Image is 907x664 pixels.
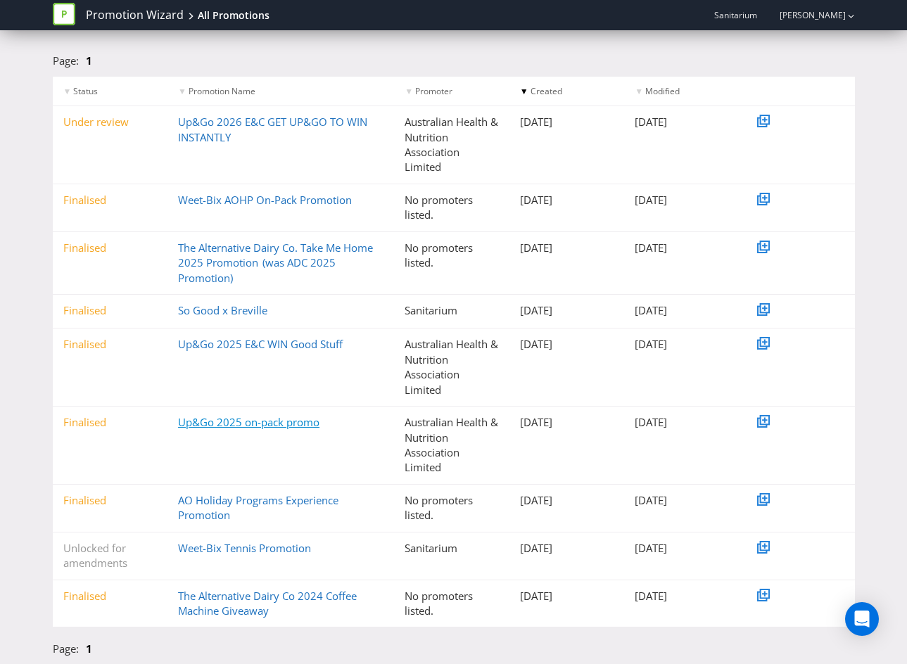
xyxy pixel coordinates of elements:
a: Weet-Bix AOHP On-Pack Promotion [178,193,352,207]
a: Promotion Wizard [86,7,184,23]
div: Finalised [53,193,168,207]
div: Sanitarium [394,541,509,556]
div: [DATE] [509,193,625,207]
a: 1 [86,53,92,68]
span: ▼ [520,85,528,97]
span: Modified [645,85,680,97]
div: Finalised [53,589,168,604]
a: The Alternative Dairy Co. Take Me Home 2025 Promotion (was ADC 2025 Promotion) [178,241,373,285]
div: Finalised [53,493,168,508]
div: Under review [53,115,168,129]
div: [DATE] [509,241,625,255]
div: Finalised [53,303,168,318]
span: Promotion Name [189,85,255,97]
div: [DATE] [624,241,740,255]
div: Finalised [53,337,168,352]
div: [DATE] [509,115,625,129]
span: ▼ [635,85,643,97]
div: Australian Health & Nutrition Association Limited [394,337,509,397]
div: [DATE] [624,115,740,129]
span: Status [73,85,98,97]
span: ▼ [63,85,72,97]
span: Created [531,85,562,97]
span: ▼ [405,85,413,97]
a: So Good x Breville [178,303,267,317]
div: No promoters listed. [394,241,509,271]
a: Weet-Bix Tennis Promotion [178,541,311,555]
span: ▼ [178,85,186,97]
div: Australian Health & Nutrition Association Limited [394,415,509,475]
div: [DATE] [509,303,625,318]
div: [DATE] [509,493,625,508]
span: Promoter [415,85,452,97]
div: [DATE] [509,337,625,352]
div: [DATE] [624,415,740,430]
div: No promoters listed. [394,589,509,619]
div: All Promotions [198,8,269,23]
a: Up&Go 2026 E&C GET UP&GO TO WIN INSTANTLY [178,115,367,143]
div: [DATE] [509,541,625,556]
div: Unlocked for amendments [53,541,168,571]
div: No promoters listed. [394,493,509,523]
div: Australian Health & Nutrition Association Limited [394,115,509,175]
div: Finalised [53,241,168,255]
a: The Alternative Dairy Co 2024 Coffee Machine Giveaway [178,589,357,618]
span: Page: [53,53,79,68]
div: [DATE] [624,493,740,508]
div: Sanitarium [394,303,509,318]
div: Open Intercom Messenger [845,602,879,636]
a: AO Holiday Programs Experience Promotion [178,493,338,522]
div: [DATE] [509,589,625,604]
div: [DATE] [624,303,740,318]
div: [DATE] [624,589,740,604]
div: Finalised [53,415,168,430]
a: 1 [86,641,92,656]
a: [PERSON_NAME] [766,9,846,21]
div: [DATE] [509,415,625,430]
span: Page: [53,641,79,656]
a: Up&Go 2025 on-pack promo [178,415,319,429]
a: Up&Go 2025 E&C WIN Good Stuff [178,337,343,351]
div: [DATE] [624,541,740,556]
div: [DATE] [624,193,740,207]
div: No promoters listed. [394,193,509,223]
div: [DATE] [624,337,740,352]
span: Sanitarium [714,9,757,21]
